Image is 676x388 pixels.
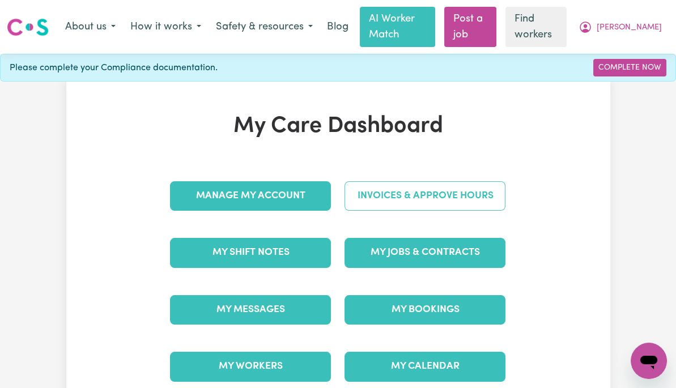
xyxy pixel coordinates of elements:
[571,15,669,39] button: My Account
[360,7,435,47] a: AI Worker Match
[345,181,505,211] a: Invoices & Approve Hours
[7,17,49,37] img: Careseekers logo
[170,238,331,267] a: My Shift Notes
[170,181,331,211] a: Manage My Account
[58,15,123,39] button: About us
[631,343,667,379] iframe: Button to launch messaging window
[597,22,662,34] span: [PERSON_NAME]
[593,59,666,76] a: Complete Now
[170,352,331,381] a: My Workers
[123,15,209,39] button: How it works
[505,7,567,47] a: Find workers
[170,295,331,325] a: My Messages
[209,15,320,39] button: Safety & resources
[444,7,496,47] a: Post a job
[10,61,218,75] span: Please complete your Compliance documentation.
[163,113,512,140] h1: My Care Dashboard
[345,352,505,381] a: My Calendar
[320,15,355,40] a: Blog
[345,295,505,325] a: My Bookings
[345,238,505,267] a: My Jobs & Contracts
[7,14,49,40] a: Careseekers logo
